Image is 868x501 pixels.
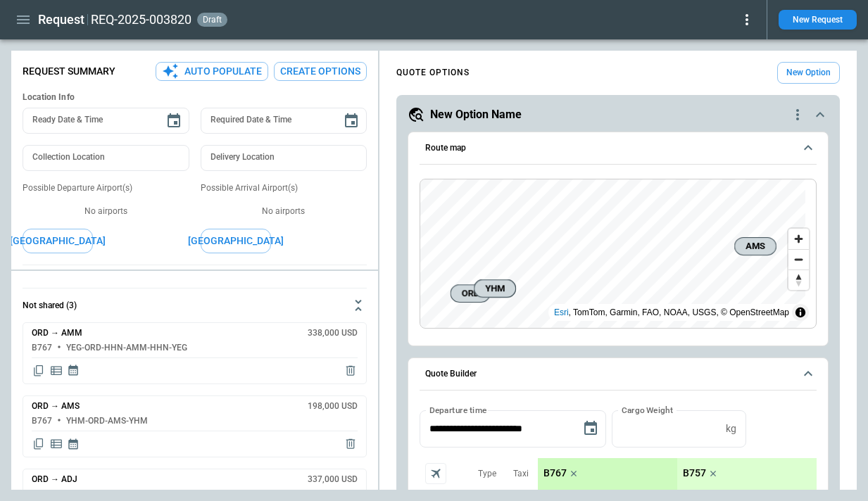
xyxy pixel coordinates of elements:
h6: Quote Builder [425,369,477,379]
p: Request Summary [23,65,115,77]
button: Choose date [337,107,365,135]
h6: ORD → AMM [32,329,82,338]
span: Display quote schedule [67,364,80,378]
div: , TomTom, Garmin, FAO, NOAA, USGS, © OpenStreetMap [554,305,789,319]
button: [GEOGRAPHIC_DATA] [23,229,93,253]
button: Zoom out [788,249,809,269]
summary: Toggle attribution [792,304,809,321]
h6: YHM-ORD-AMS-YHM [66,417,148,426]
button: [GEOGRAPHIC_DATA] [201,229,271,253]
button: Auto Populate [156,62,268,81]
button: Reset bearing to north [788,269,809,290]
span: Display detailed quote content [49,437,63,451]
h6: Not shared (3) [23,301,77,310]
h5: New Option Name [430,107,522,122]
button: New Option [777,62,840,84]
span: ORD [457,286,484,300]
button: Zoom in [788,229,809,249]
button: New Request [779,10,857,30]
h6: Location Info [23,92,367,103]
button: Quote Builder [420,358,817,391]
button: Choose date, selected date is Sep 15, 2025 [577,414,605,443]
p: No airports [23,205,189,217]
span: Display detailed quote content [49,364,63,378]
span: Copy quote content [32,364,46,378]
h6: ORD → ADJ [32,475,77,484]
h6: YEG-ORD-HHN-AMM-HHN-YEG [66,343,187,353]
div: quote-option-actions [789,106,806,123]
h6: 337,000 USD [308,475,358,484]
a: Esri [554,307,569,317]
p: B757 [683,467,706,479]
h6: B767 [32,417,52,426]
span: YHM [480,281,510,296]
button: New Option Namequote-option-actions [408,106,829,123]
span: Aircraft selection [425,463,446,484]
label: Cargo Weight [622,404,673,416]
p: Possible Arrival Airport(s) [201,182,367,194]
h4: QUOTE OPTIONS [396,70,470,76]
label: Departure time [429,404,487,416]
h6: 198,000 USD [308,402,358,411]
span: Delete quote [344,437,358,451]
span: Copy quote content [32,437,46,451]
h6: Route map [425,144,466,153]
p: Taxi [513,468,529,480]
span: Delete quote [344,364,358,378]
button: Not shared (3) [23,288,367,322]
span: AMS [741,239,770,253]
p: B767 [543,467,567,479]
h6: 338,000 USD [308,329,358,338]
button: Create Options [274,62,367,81]
h2: REQ-2025-003820 [91,11,191,28]
canvas: Map [420,179,805,329]
h1: Request [38,11,84,28]
h6: B767 [32,490,52,499]
div: Route map [420,179,817,329]
p: Type [478,468,496,480]
p: kg [726,423,736,435]
button: Choose date [160,107,188,135]
p: Possible Departure Airport(s) [23,182,189,194]
span: draft [200,15,225,25]
h6: YEG-ORD-HHN-ADJ-HHN-YEG [66,490,182,499]
h6: ORD → AMS [32,402,80,411]
button: Route map [420,132,817,165]
span: Display quote schedule [67,437,80,451]
h6: B767 [32,343,52,353]
p: No airports [201,205,367,217]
